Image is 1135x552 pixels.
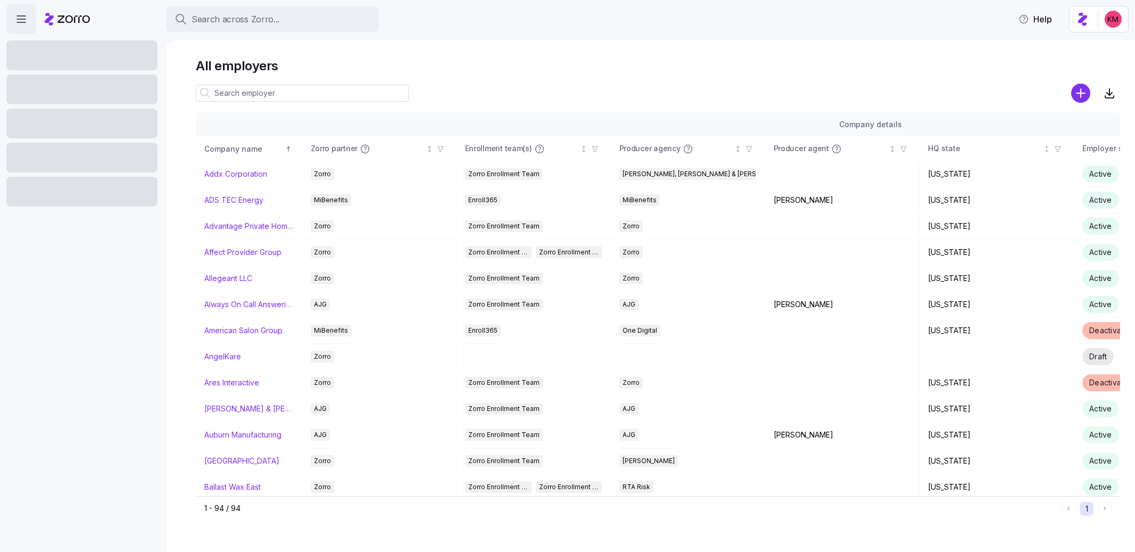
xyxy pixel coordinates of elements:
span: Zorro Enrollment Team [468,429,540,441]
span: RTA Risk [623,481,650,493]
span: Help [1018,13,1052,26]
span: MiBenefits [314,194,348,206]
span: Zorro partner [311,144,358,154]
th: Zorro partnerNot sorted [302,137,457,161]
span: Active [1089,482,1112,491]
span: AJG [623,429,635,441]
span: Zorro [314,168,331,180]
span: Zorro [623,246,640,258]
div: HQ state [928,143,1041,155]
a: American Salon Group [204,325,283,336]
a: AngelKare [204,351,241,362]
input: Search employer [196,85,409,102]
span: Active [1089,169,1112,178]
th: Company nameSorted ascending [196,137,302,161]
span: Active [1089,221,1112,230]
span: Active [1089,274,1112,283]
div: Not sorted [426,145,433,153]
span: Zorro [314,351,331,362]
div: Not sorted [1043,145,1050,153]
span: Draft [1089,352,1107,361]
span: Deactivated [1089,326,1133,335]
span: Active [1089,404,1112,413]
div: Company name [204,143,283,155]
td: [US_STATE] [919,266,1074,292]
span: [PERSON_NAME] [623,455,675,467]
svg: add icon [1071,84,1090,103]
h1: All employers [196,57,1120,74]
td: [US_STATE] [919,396,1074,422]
span: Active [1089,248,1112,257]
span: Active [1089,456,1112,465]
td: [US_STATE] [919,161,1074,187]
span: Zorro Enrollment Experts [539,246,599,258]
td: [PERSON_NAME] [765,422,919,448]
a: Allegeant LLC [204,273,252,284]
span: Zorro [314,455,331,467]
span: Active [1089,430,1112,439]
span: Zorro Enrollment Experts [539,481,599,493]
button: 1 [1080,502,1093,516]
span: Zorro [314,246,331,258]
span: One Digital [623,325,657,336]
button: Help [1010,9,1061,30]
span: Producer agent [774,144,829,154]
td: [US_STATE] [919,292,1074,318]
span: Zorro [314,377,331,389]
span: AJG [314,429,327,441]
td: [PERSON_NAME] [765,292,919,318]
td: [US_STATE] [919,213,1074,240]
a: Advantage Private Home Care [204,221,293,232]
span: AJG [623,403,635,415]
span: Zorro Enrollment Team [468,273,540,284]
td: [PERSON_NAME] [765,187,919,213]
span: Zorro Enrollment Team [468,168,540,180]
div: 1 - 94 / 94 [204,503,1057,514]
div: Sorted ascending [285,145,292,153]
span: Zorro Enrollment Team [468,246,528,258]
span: Zorro Enrollment Team [468,455,540,467]
td: [US_STATE] [919,240,1074,266]
a: Auburn Manufacturing [204,430,281,440]
span: Zorro [314,220,331,232]
td: [US_STATE] [919,318,1074,344]
a: Addx Corporation [204,169,267,179]
span: AJG [314,299,327,310]
div: Not sorted [889,145,896,153]
span: Zorro Enrollment Team [468,220,540,232]
img: 8fbd33f679504da1795a6676107ffb9e [1105,11,1122,28]
a: Ballast Wax East [204,482,261,492]
span: Zorro [314,481,331,493]
a: [GEOGRAPHIC_DATA] [204,456,279,466]
span: Zorro [623,273,640,284]
a: [PERSON_NAME] & [PERSON_NAME]'s [204,403,293,414]
a: Affect Provider Group [204,247,281,258]
a: Always On Call Answering Service [204,299,293,310]
span: MiBenefits [314,325,348,336]
div: Not sorted [580,145,587,153]
td: [US_STATE] [919,448,1074,474]
span: Enroll365 [468,194,498,206]
span: Enroll365 [468,325,498,336]
span: Zorro [623,220,640,232]
a: ADS TEC Energy [204,195,263,205]
button: Search across Zorro... [166,6,379,32]
a: Ares Interactive [204,377,259,388]
span: MiBenefits [623,194,657,206]
span: Search across Zorro... [192,13,279,26]
td: [US_STATE] [919,474,1074,500]
th: HQ stateNot sorted [919,137,1074,161]
span: Zorro Enrollment Team [468,403,540,415]
td: [US_STATE] [919,187,1074,213]
span: Zorro [623,377,640,389]
span: Zorro [314,273,331,284]
div: Not sorted [734,145,742,153]
span: Enrollment team(s) [465,144,532,154]
th: Producer agencyNot sorted [611,137,765,161]
button: Previous page [1062,502,1075,516]
span: Zorro Enrollment Team [468,299,540,310]
span: Producer agency [619,144,681,154]
span: Deactivated [1089,378,1133,387]
span: Active [1089,300,1112,309]
th: Producer agentNot sorted [765,137,919,161]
